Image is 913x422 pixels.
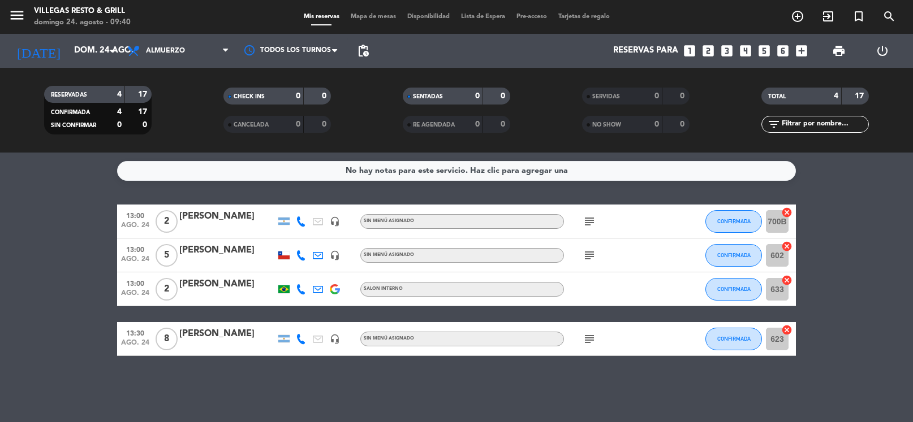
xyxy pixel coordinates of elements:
i: subject [583,249,596,262]
span: 5 [156,244,178,267]
strong: 4 [117,90,122,98]
span: 13:00 [121,208,149,221]
strong: 0 [501,120,507,128]
i: exit_to_app [821,10,835,23]
strong: 4 [834,92,838,100]
span: TOTAL [768,94,786,99]
i: looks_one [682,43,697,58]
i: arrow_drop_down [105,44,119,58]
i: headset_mic [330,250,340,260]
span: ago. 24 [121,289,149,302]
strong: 0 [654,92,659,100]
span: 2 [156,210,178,233]
span: Almuerzo [146,47,185,55]
i: cancel [781,241,793,252]
strong: 0 [501,92,507,100]
span: Tarjetas de regalo [553,14,615,20]
strong: 0 [680,120,687,128]
span: ago. 24 [121,339,149,352]
span: CONFIRMADA [717,218,751,224]
strong: 0 [296,120,300,128]
button: CONFIRMADA [705,244,762,267]
span: CANCELADA [234,122,269,128]
span: NO SHOW [592,122,621,128]
i: headset_mic [330,334,340,344]
strong: 0 [680,92,687,100]
i: cancel [781,275,793,286]
strong: 0 [475,92,480,100]
strong: 17 [138,108,149,116]
button: menu [8,7,25,28]
span: 13:30 [121,326,149,339]
div: [PERSON_NAME] [179,277,275,292]
i: [DATE] [8,38,68,63]
span: print [832,44,846,58]
i: add_circle_outline [791,10,804,23]
span: ago. 24 [121,255,149,268]
i: turned_in_not [852,10,865,23]
strong: 0 [143,121,149,129]
div: [PERSON_NAME] [179,209,275,224]
i: looks_6 [776,43,790,58]
span: Sin menú asignado [364,219,414,223]
div: LOG OUT [861,34,905,68]
button: CONFIRMADA [705,328,762,350]
i: headset_mic [330,216,340,227]
i: filter_list [767,118,781,131]
span: ago. 24 [121,221,149,234]
span: SENTADAS [413,94,443,99]
strong: 0 [296,92,300,100]
span: CHECK INS [234,94,265,99]
span: 2 [156,278,178,301]
span: Pre-acceso [511,14,553,20]
strong: 17 [855,92,866,100]
span: 8 [156,328,178,350]
button: CONFIRMADA [705,210,762,233]
span: SERVIDAS [592,94,620,99]
span: Mapa de mesas [345,14,402,20]
i: looks_two [701,43,716,58]
span: Lista de Espera [455,14,511,20]
i: power_settings_new [876,44,889,58]
span: RE AGENDADA [413,122,455,128]
strong: 0 [322,120,329,128]
i: cancel [781,324,793,336]
span: CONFIRMADA [51,110,90,115]
div: [PERSON_NAME] [179,243,275,258]
span: Mis reservas [298,14,345,20]
span: CONFIRMADA [717,252,751,258]
i: looks_3 [720,43,734,58]
span: pending_actions [356,44,370,58]
span: 13:00 [121,242,149,255]
span: Disponibilidad [402,14,455,20]
img: google-logo.png [330,284,340,294]
span: SIN CONFIRMAR [51,123,96,128]
input: Filtrar por nombre... [781,118,868,130]
button: CONFIRMADA [705,278,762,301]
strong: 0 [475,120,480,128]
i: subject [583,332,596,346]
span: RESERVADAS [51,92,87,98]
strong: 4 [117,108,122,116]
span: Sin menú asignado [364,336,414,341]
strong: 0 [117,121,122,129]
i: search [882,10,896,23]
i: subject [583,215,596,228]
i: add_box [794,43,809,58]
div: Villegas Resto & Grill [34,6,131,17]
div: [PERSON_NAME] [179,327,275,341]
span: CONFIRMADA [717,286,751,292]
span: Reservas para [613,46,678,56]
span: CONFIRMADA [717,336,751,342]
i: looks_5 [757,43,772,58]
i: menu [8,7,25,24]
strong: 0 [322,92,329,100]
i: looks_4 [738,43,753,58]
span: 13:00 [121,276,149,289]
span: Sin menú asignado [364,253,414,257]
strong: 17 [138,90,149,98]
i: cancel [781,207,793,218]
div: No hay notas para este servicio. Haz clic para agregar una [346,164,568,177]
div: domingo 24. agosto - 09:40 [34,17,131,28]
strong: 0 [654,120,659,128]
